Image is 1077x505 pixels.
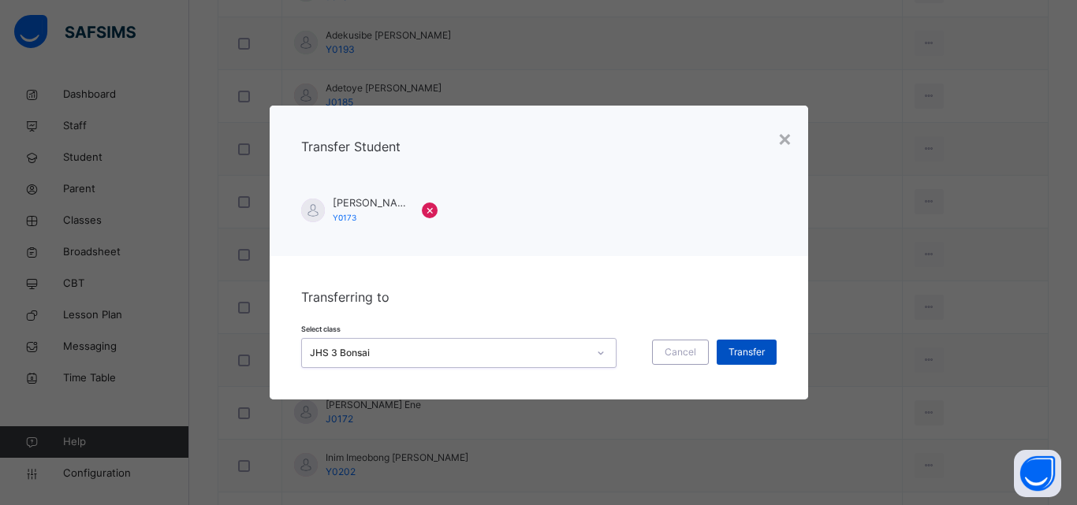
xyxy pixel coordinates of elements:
[301,325,341,333] span: Select class
[301,139,401,154] span: Transfer Student
[301,289,389,305] span: Transferring to
[777,121,792,154] div: ×
[333,213,356,222] span: Y0173
[426,200,434,219] span: ×
[310,346,587,360] div: JHS 3 Bonsai
[729,345,765,359] span: Transfer
[665,345,696,359] span: Cancel
[1014,450,1061,497] button: Open asap
[333,195,407,210] span: [PERSON_NAME]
